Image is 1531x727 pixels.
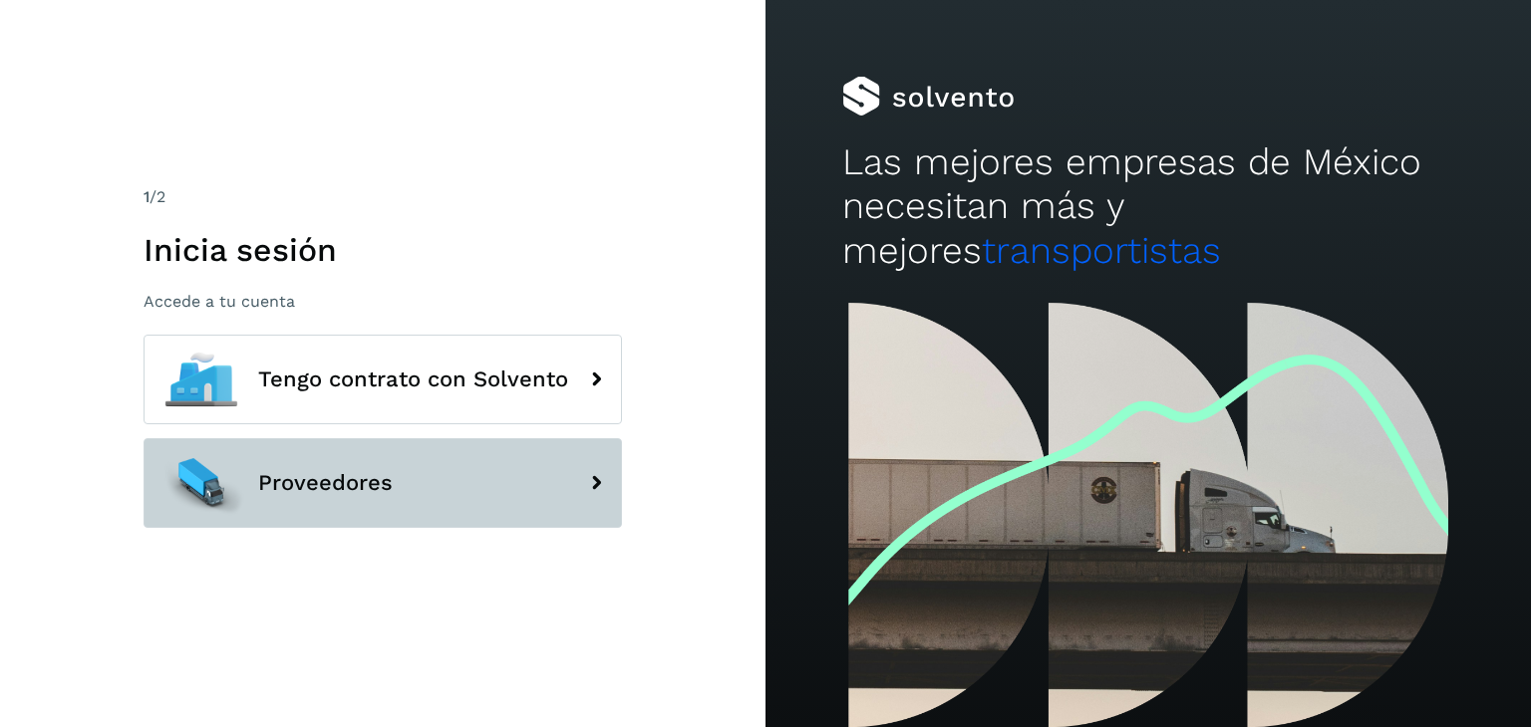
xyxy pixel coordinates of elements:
span: 1 [144,187,150,206]
button: Tengo contrato con Solvento [144,335,622,424]
span: transportistas [982,229,1221,272]
div: /2 [144,185,622,209]
p: Accede a tu cuenta [144,292,622,311]
span: Proveedores [258,471,393,495]
h2: Las mejores empresas de México necesitan más y mejores [842,140,1454,273]
h1: Inicia sesión [144,231,622,269]
span: Tengo contrato con Solvento [258,367,568,391]
button: Proveedores [144,438,622,528]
